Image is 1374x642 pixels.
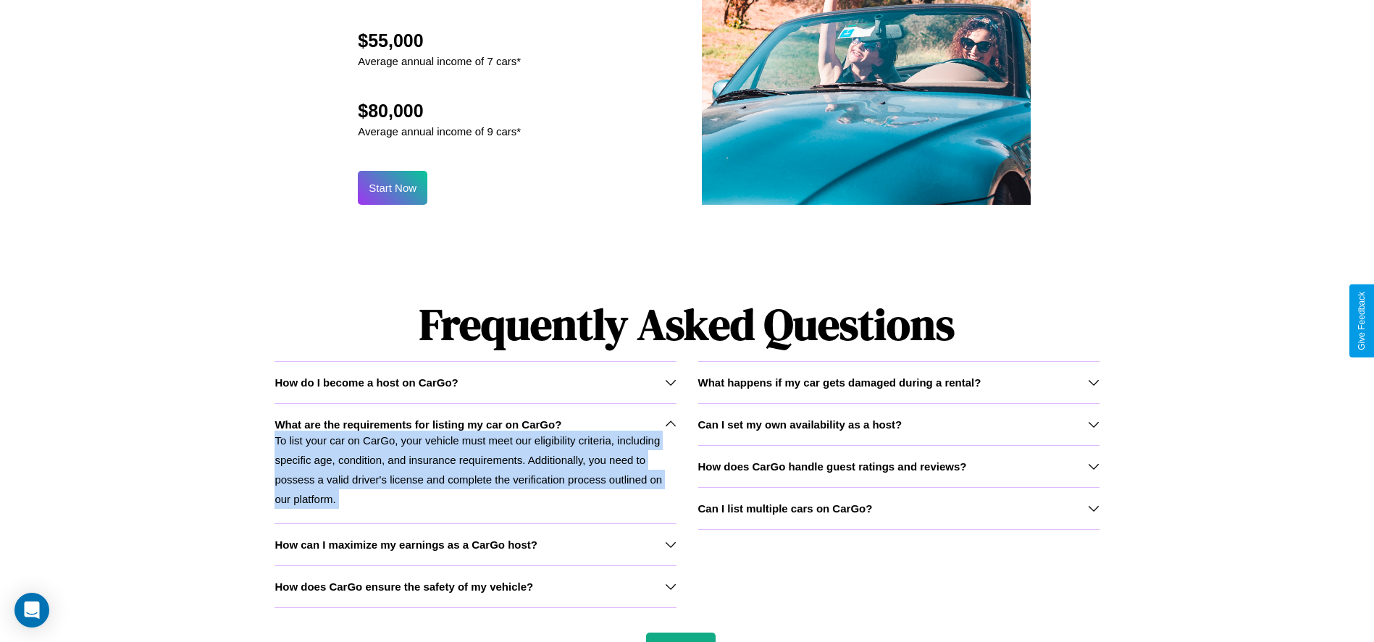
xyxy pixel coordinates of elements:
[275,431,676,509] p: To list your car on CarGo, your vehicle must meet our eligibility criteria, including specific ag...
[698,502,873,515] h3: Can I list multiple cars on CarGo?
[698,376,981,389] h3: What happens if my car gets damaged during a rental?
[1357,292,1367,350] div: Give Feedback
[275,580,533,593] h3: How does CarGo ensure the safety of my vehicle?
[358,51,521,71] p: Average annual income of 7 cars*
[275,287,1099,361] h1: Frequently Asked Questions
[358,171,427,205] button: Start Now
[275,376,458,389] h3: How do I become a host on CarGo?
[358,101,521,122] h2: $80,000
[14,593,49,628] div: Open Intercom Messenger
[698,460,967,473] h3: How does CarGo handle guest ratings and reviews?
[275,538,537,551] h3: How can I maximize my earnings as a CarGo host?
[698,418,902,431] h3: Can I set my own availability as a host?
[358,30,521,51] h2: $55,000
[275,418,561,431] h3: What are the requirements for listing my car on CarGo?
[358,122,521,141] p: Average annual income of 9 cars*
